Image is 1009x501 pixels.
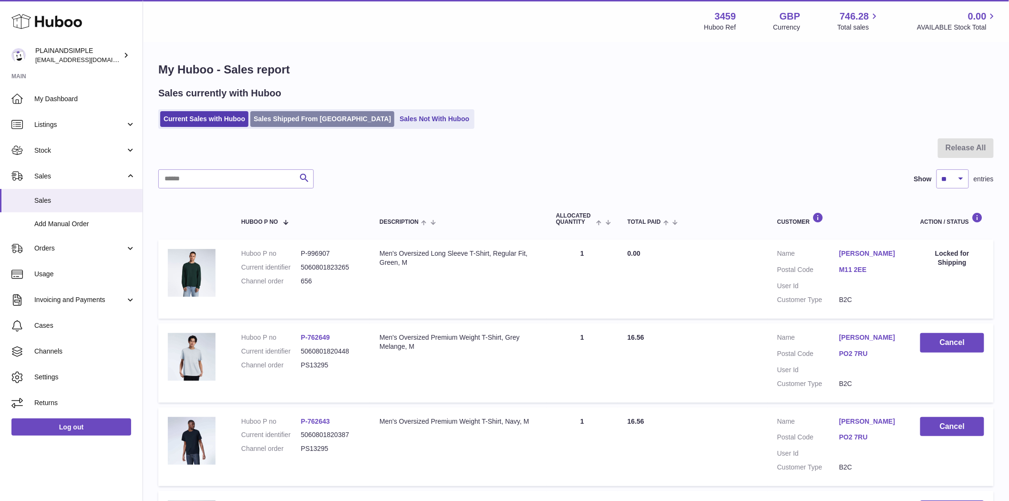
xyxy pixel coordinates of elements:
span: Returns [34,398,135,407]
dt: Name [777,417,839,428]
span: 16.56 [628,417,644,425]
strong: 3459 [715,10,736,23]
a: Log out [11,418,131,436]
div: Men's Oversized Premium Weight T-Shirt, Navy, M [380,417,537,426]
span: Listings [34,120,125,129]
span: [EMAIL_ADDRESS][DOMAIN_NAME] [35,56,140,63]
a: [PERSON_NAME] [839,249,901,258]
button: Cancel [920,333,984,353]
span: Settings [34,373,135,382]
a: Sales Shipped From [GEOGRAPHIC_DATA] [250,111,394,127]
span: Total paid [628,219,661,225]
a: P-762649 [301,334,330,341]
span: Sales [34,172,125,181]
dd: P-996907 [301,249,360,258]
dt: Name [777,333,839,344]
img: 34591682707840.jpeg [168,417,216,465]
span: 0.00 [968,10,987,23]
a: [PERSON_NAME] [839,333,901,342]
img: 34591724235896.jpeg [168,249,216,297]
dt: Huboo P no [241,333,301,342]
dt: Current identifier [241,263,301,272]
button: Cancel [920,417,984,437]
dd: 656 [301,277,360,286]
dd: 5060801820448 [301,347,360,356]
a: 0.00 AVAILABLE Stock Total [917,10,998,32]
dt: Channel order [241,277,301,286]
td: 1 [546,407,618,487]
span: Invoicing and Payments [34,295,125,304]
img: internalAdmin-3459@internal.huboo.com [11,48,26,63]
div: Action / Status [920,212,984,225]
dt: Huboo P no [241,417,301,426]
dt: Huboo P no [241,249,301,258]
span: Huboo P no [241,219,278,225]
dt: Customer Type [777,463,839,472]
a: [PERSON_NAME] [839,417,901,426]
dt: Customer Type [777,379,839,388]
dd: B2C [839,379,901,388]
span: Stock [34,146,125,155]
span: Cases [34,321,135,330]
dt: Postal Code [777,265,839,277]
h2: Sales currently with Huboo [158,87,281,100]
div: Locked for Shipping [920,249,984,267]
dt: Postal Code [777,433,839,444]
dd: B2C [839,295,901,304]
span: Orders [34,244,125,253]
div: Currency [773,23,801,32]
span: Sales [34,196,135,205]
dt: Channel order [241,444,301,453]
dd: 5060801820387 [301,430,360,439]
a: Sales Not With Huboo [396,111,473,127]
a: M11 2EE [839,265,901,274]
span: ALLOCATED Quantity [556,213,594,225]
img: 34591682701680.jpeg [168,333,216,381]
dt: User Id [777,282,839,291]
a: PO2 7RU [839,349,901,358]
span: Total sales [837,23,880,32]
a: P-762643 [301,417,330,425]
span: Add Manual Order [34,219,135,229]
dt: Customer Type [777,295,839,304]
span: 0.00 [628,250,640,257]
a: Current Sales with Huboo [160,111,248,127]
span: 16.56 [628,334,644,341]
a: 746.28 Total sales [837,10,880,32]
h1: My Huboo - Sales report [158,62,994,77]
span: Usage [34,270,135,279]
dd: B2C [839,463,901,472]
span: My Dashboard [34,94,135,104]
span: entries [974,175,994,184]
div: Customer [777,212,901,225]
dd: 5060801823265 [301,263,360,272]
dt: User Id [777,365,839,375]
dt: Postal Code [777,349,839,361]
span: Description [380,219,419,225]
dt: Current identifier [241,430,301,439]
dt: Name [777,249,839,261]
dt: Channel order [241,361,301,370]
div: Men's Oversized Long Sleeve T-Shirt, Regular Fit, Green, M [380,249,537,267]
div: Men's Oversized Premium Weight T-Shirt, Grey Melange, M [380,333,537,351]
span: AVAILABLE Stock Total [917,23,998,32]
label: Show [914,175,932,184]
dd: PS13295 [301,444,360,453]
span: Channels [34,347,135,356]
span: 746.28 [840,10,869,23]
div: PLAINANDSIMPLE [35,46,121,64]
div: Huboo Ref [704,23,736,32]
dt: Current identifier [241,347,301,356]
strong: GBP [780,10,800,23]
a: PO2 7RU [839,433,901,442]
dd: PS13295 [301,361,360,370]
td: 1 [546,324,618,403]
td: 1 [546,240,618,319]
dt: User Id [777,449,839,458]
